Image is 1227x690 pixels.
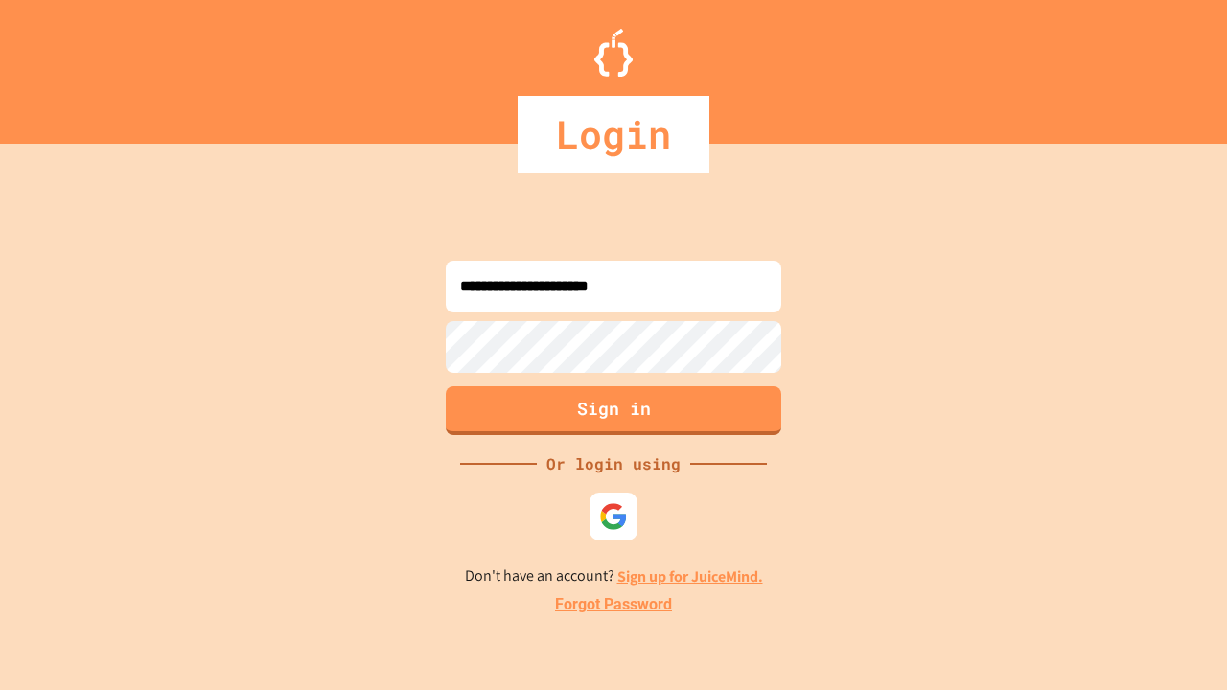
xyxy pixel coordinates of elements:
img: google-icon.svg [599,502,628,531]
a: Forgot Password [555,593,672,616]
iframe: chat widget [1068,530,1208,611]
a: Sign up for JuiceMind. [617,566,763,586]
p: Don't have an account? [465,564,763,588]
div: Or login using [537,452,690,475]
iframe: chat widget [1146,613,1208,671]
button: Sign in [446,386,781,435]
div: Login [518,96,709,172]
img: Logo.svg [594,29,633,77]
